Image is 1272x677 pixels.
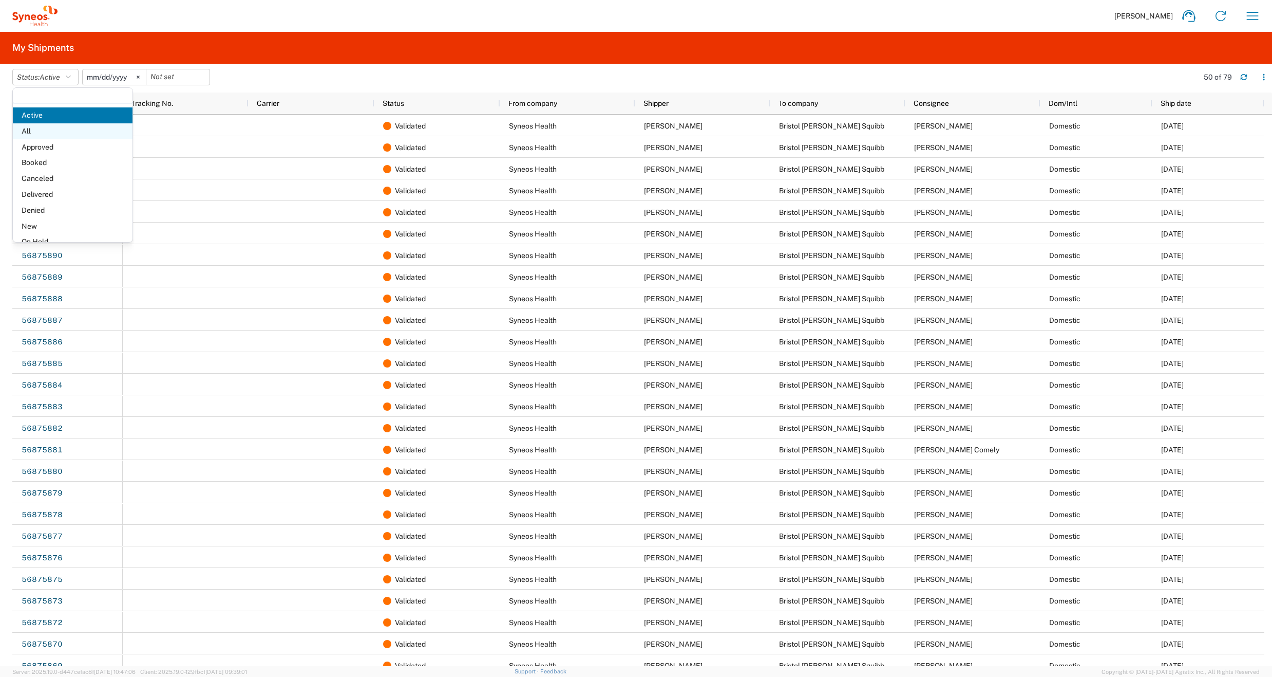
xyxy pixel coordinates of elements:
[395,202,426,223] span: Validated
[509,295,557,303] span: Syneos Health
[1161,230,1184,238] span: 09/19/2025
[12,42,74,54] h2: My Shipments
[1049,359,1080,368] span: Domestic
[509,424,557,432] span: Syneos Health
[205,669,247,675] span: [DATE] 09:39:01
[779,273,884,281] span: Bristol Myers Squibb
[21,464,63,480] a: 56875880
[21,636,63,653] a: 56875870
[94,669,136,675] span: [DATE] 10:47:06
[395,569,426,590] span: Validated
[21,485,63,502] a: 56875879
[40,73,60,81] span: Active
[515,668,540,674] a: Support
[644,554,703,562] span: John Polandick
[509,662,557,670] span: Syneos Health
[509,316,557,324] span: Syneos Health
[12,69,79,85] button: Status:Active
[1049,446,1080,454] span: Domestic
[644,597,703,605] span: John Polandick
[914,122,973,130] span: Kirsten Goodwin
[644,446,703,454] span: John Polandick
[1049,295,1080,303] span: Domestic
[13,218,132,234] span: New
[779,143,884,152] span: Bristol Myers Squibb
[644,618,703,627] span: John Polandick
[779,662,884,670] span: Bristol Myers Squibb
[13,171,132,187] span: Canceled
[779,554,884,562] span: Bristol Myers Squibb
[395,439,426,461] span: Validated
[508,99,557,107] span: From company
[395,525,426,547] span: Validated
[644,273,703,281] span: John Polandick
[644,640,703,648] span: John Polandick
[1161,489,1184,497] span: 09/19/2025
[509,122,557,130] span: Syneos Health
[1161,187,1184,195] span: 09/19/2025
[914,251,973,260] span: Amy Hovis
[1161,467,1184,475] span: 09/19/2025
[779,381,884,389] span: Bristol Myers Squibb
[1161,295,1184,303] span: 09/19/2025
[914,381,973,389] span: Sean Levy
[1049,381,1080,389] span: Domestic
[644,510,703,519] span: John Polandick
[914,187,973,195] span: Lisa Fermil
[914,165,973,173] span: Kimberly Martin
[1049,424,1080,432] span: Domestic
[1049,597,1080,605] span: Domestic
[21,658,63,674] a: 56875869
[395,158,426,180] span: Validated
[644,381,703,389] span: John Polandick
[1161,99,1191,107] span: Ship date
[914,295,973,303] span: Stacy Needell
[1161,597,1184,605] span: 09/19/2025
[779,467,884,475] span: Bristol Myers Squibb
[395,180,426,202] span: Validated
[395,482,426,504] span: Validated
[1049,230,1080,238] span: Domestic
[1049,165,1080,173] span: Domestic
[644,251,703,260] span: John Polandick
[21,313,63,329] a: 56875887
[395,223,426,245] span: Validated
[395,374,426,396] span: Validated
[1049,489,1080,497] span: Domestic
[779,446,884,454] span: Bristol Myers Squibb
[779,208,884,216] span: Bristol Myers Squibb
[383,99,404,107] span: Status
[1049,122,1080,130] span: Domestic
[509,467,557,475] span: Syneos Health
[509,554,557,562] span: Syneos Health
[1161,381,1184,389] span: 09/19/2025
[395,396,426,417] span: Validated
[1049,402,1080,411] span: Domestic
[509,143,557,152] span: Syneos Health
[1049,662,1080,670] span: Domestic
[395,288,426,309] span: Validated
[13,155,132,171] span: Booked
[914,640,973,648] span: Bev Fainer
[395,547,426,569] span: Validated
[644,532,703,540] span: John Polandick
[21,356,63,372] a: 56875885
[395,461,426,482] span: Validated
[509,338,557,346] span: Syneos Health
[1161,122,1184,130] span: 09/19/2025
[1161,575,1184,583] span: 09/19/2025
[1161,640,1184,648] span: 09/19/2025
[779,187,884,195] span: Bristol Myers Squibb
[1049,338,1080,346] span: Domestic
[644,489,703,497] span: John Polandick
[1161,510,1184,519] span: 09/19/2025
[395,353,426,374] span: Validated
[779,597,884,605] span: Bristol Myers Squibb
[1049,554,1080,562] span: Domestic
[509,230,557,238] span: Syneos Health
[1049,532,1080,540] span: Domestic
[1161,424,1184,432] span: 09/19/2025
[779,99,818,107] span: To company
[395,309,426,331] span: Validated
[644,467,703,475] span: John Polandick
